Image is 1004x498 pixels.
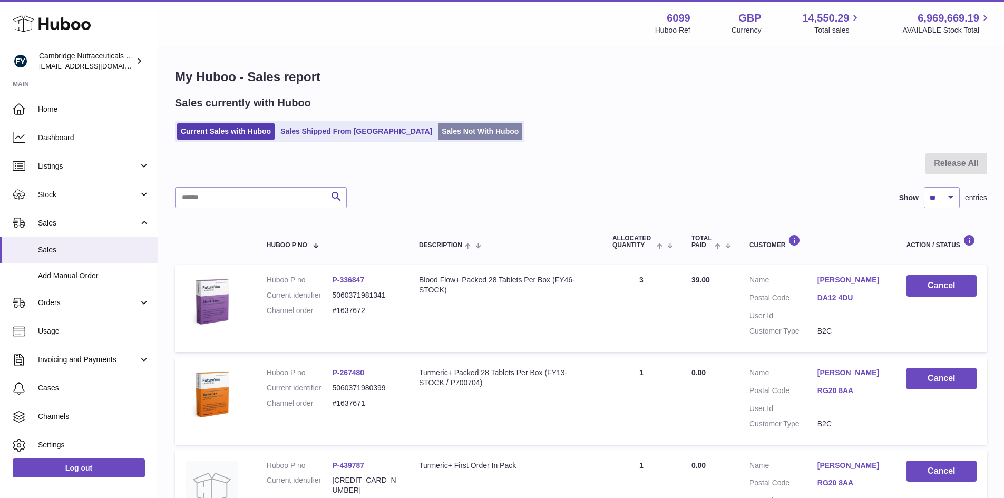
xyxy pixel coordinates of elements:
div: Customer [749,235,885,249]
dt: User Id [749,404,817,414]
a: P-336847 [332,276,364,284]
dt: Customer Type [749,419,817,429]
img: 60991629966130.jpeg [186,275,238,328]
dd: 5060371981341 [332,290,398,300]
span: Cases [38,383,150,393]
a: Log out [13,458,145,477]
span: 0.00 [691,461,706,470]
dt: Huboo P no [267,275,333,285]
dt: Huboo P no [267,368,333,378]
dt: Name [749,275,817,288]
div: Turmeric+ First Order In Pack [419,461,591,471]
span: Total sales [814,25,861,35]
button: Cancel [906,461,977,482]
span: Total paid [691,235,712,249]
h2: Sales currently with Huboo [175,96,311,110]
span: Description [419,242,462,249]
span: Usage [38,326,150,336]
a: RG20 8AA [817,386,885,396]
a: 6,969,669.19 AVAILABLE Stock Total [902,11,991,35]
dt: User Id [749,311,817,321]
strong: 6099 [667,11,690,25]
dt: Name [749,461,817,473]
img: huboo@camnutra.com [13,53,28,69]
span: ALLOCATED Quantity [612,235,654,249]
dt: Postal Code [749,293,817,306]
a: [PERSON_NAME] [817,461,885,471]
a: Sales Not With Huboo [438,123,522,140]
span: entries [965,193,987,203]
span: 39.00 [691,276,710,284]
dd: B2C [817,326,885,336]
button: Cancel [906,368,977,389]
span: Add Manual Order [38,271,150,281]
td: 1 [602,357,681,445]
span: AVAILABLE Stock Total [902,25,991,35]
dd: B2C [817,419,885,429]
span: Dashboard [38,133,150,143]
strong: GBP [738,11,761,25]
dt: Channel order [267,306,333,316]
span: Sales [38,245,150,255]
span: Channels [38,412,150,422]
dt: Current identifier [267,475,333,495]
a: RG20 8AA [817,478,885,488]
dd: 5060371980399 [332,383,398,393]
dt: Postal Code [749,478,817,491]
span: [EMAIL_ADDRESS][DOMAIN_NAME] [39,62,155,70]
dd: #1637671 [332,398,398,408]
a: P-267480 [332,368,364,377]
span: Sales [38,218,139,228]
span: Orders [38,298,139,308]
button: Cancel [906,275,977,297]
dd: [CREDIT_CARD_NUMBER] [332,475,398,495]
dt: Name [749,368,817,380]
span: Huboo P no [267,242,307,249]
div: Huboo Ref [655,25,690,35]
h1: My Huboo - Sales report [175,69,987,85]
div: Action / Status [906,235,977,249]
span: Listings [38,161,139,171]
span: 14,550.29 [802,11,849,25]
div: Currency [732,25,762,35]
span: Invoicing and Payments [38,355,139,365]
a: [PERSON_NAME] [817,368,885,378]
dt: Huboo P no [267,461,333,471]
dd: #1637672 [332,306,398,316]
span: 6,969,669.19 [918,11,979,25]
div: Blood Flow+ Packed 28 Tablets Per Box (FY46-STOCK) [419,275,591,295]
a: DA12 4DU [817,293,885,303]
a: Current Sales with Huboo [177,123,275,140]
a: Sales Shipped From [GEOGRAPHIC_DATA] [277,123,436,140]
div: Turmeric+ Packed 28 Tablets Per Box (FY13-STOCK / P700704) [419,368,591,388]
span: Settings [38,440,150,450]
td: 3 [602,265,681,352]
span: 0.00 [691,368,706,377]
div: Cambridge Nutraceuticals Ltd [39,51,134,71]
dt: Current identifier [267,383,333,393]
a: 14,550.29 Total sales [802,11,861,35]
a: P-439787 [332,461,364,470]
a: [PERSON_NAME] [817,275,885,285]
span: Home [38,104,150,114]
dt: Postal Code [749,386,817,398]
label: Show [899,193,919,203]
dt: Current identifier [267,290,333,300]
dt: Channel order [267,398,333,408]
dt: Customer Type [749,326,817,336]
span: Stock [38,190,139,200]
img: 60991619191506.png [186,368,238,421]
